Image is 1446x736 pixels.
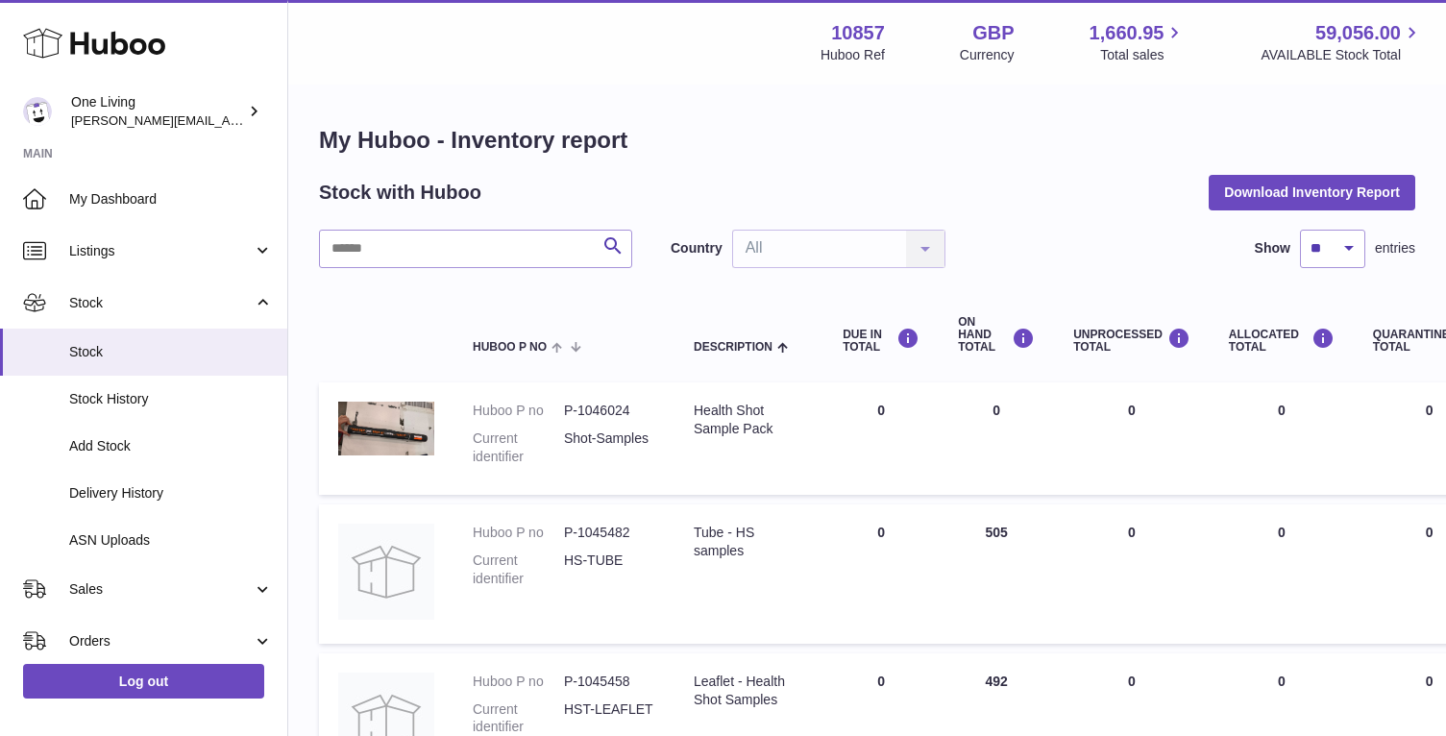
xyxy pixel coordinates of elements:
[473,402,564,420] dt: Huboo P no
[69,531,273,550] span: ASN Uploads
[939,382,1054,495] td: 0
[694,673,804,709] div: Leaflet - Health Shot Samples
[1210,382,1354,495] td: 0
[1255,239,1290,258] label: Show
[23,664,264,699] a: Log out
[1426,674,1434,689] span: 0
[473,524,564,542] dt: Huboo P no
[843,328,919,354] div: DUE IN TOTAL
[1090,20,1187,64] a: 1,660.95 Total sales
[564,524,655,542] dd: P-1045482
[1315,20,1401,46] span: 59,056.00
[338,402,434,455] img: product image
[69,190,273,209] span: My Dashboard
[319,125,1415,156] h1: My Huboo - Inventory report
[71,112,385,128] span: [PERSON_NAME][EMAIL_ADDRESS][DOMAIN_NAME]
[473,429,564,466] dt: Current identifier
[1210,504,1354,644] td: 0
[972,20,1014,46] strong: GBP
[69,580,253,599] span: Sales
[1209,175,1415,209] button: Download Inventory Report
[69,437,273,455] span: Add Stock
[1100,46,1186,64] span: Total sales
[671,239,723,258] label: Country
[473,341,547,354] span: Huboo P no
[69,294,253,312] span: Stock
[939,504,1054,644] td: 505
[958,316,1035,355] div: ON HAND Total
[564,552,655,588] dd: HS-TUBE
[821,46,885,64] div: Huboo Ref
[694,524,804,560] div: Tube - HS samples
[1229,328,1335,354] div: ALLOCATED Total
[473,673,564,691] dt: Huboo P no
[23,97,52,126] img: Jessica@oneliving.com
[319,180,481,206] h2: Stock with Huboo
[1375,239,1415,258] span: entries
[338,524,434,620] img: product image
[694,341,772,354] span: Description
[1426,525,1434,540] span: 0
[1073,328,1190,354] div: UNPROCESSED Total
[823,382,939,495] td: 0
[564,673,655,691] dd: P-1045458
[1426,403,1434,418] span: 0
[71,93,244,130] div: One Living
[831,20,885,46] strong: 10857
[1090,20,1164,46] span: 1,660.95
[69,484,273,503] span: Delivery History
[823,504,939,644] td: 0
[473,552,564,588] dt: Current identifier
[564,429,655,466] dd: Shot-Samples
[69,390,273,408] span: Stock History
[69,343,273,361] span: Stock
[694,402,804,438] div: Health Shot Sample Pack
[1261,46,1423,64] span: AVAILABLE Stock Total
[564,402,655,420] dd: P-1046024
[69,632,253,650] span: Orders
[69,242,253,260] span: Listings
[960,46,1015,64] div: Currency
[1054,382,1210,495] td: 0
[1054,504,1210,644] td: 0
[1261,20,1423,64] a: 59,056.00 AVAILABLE Stock Total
